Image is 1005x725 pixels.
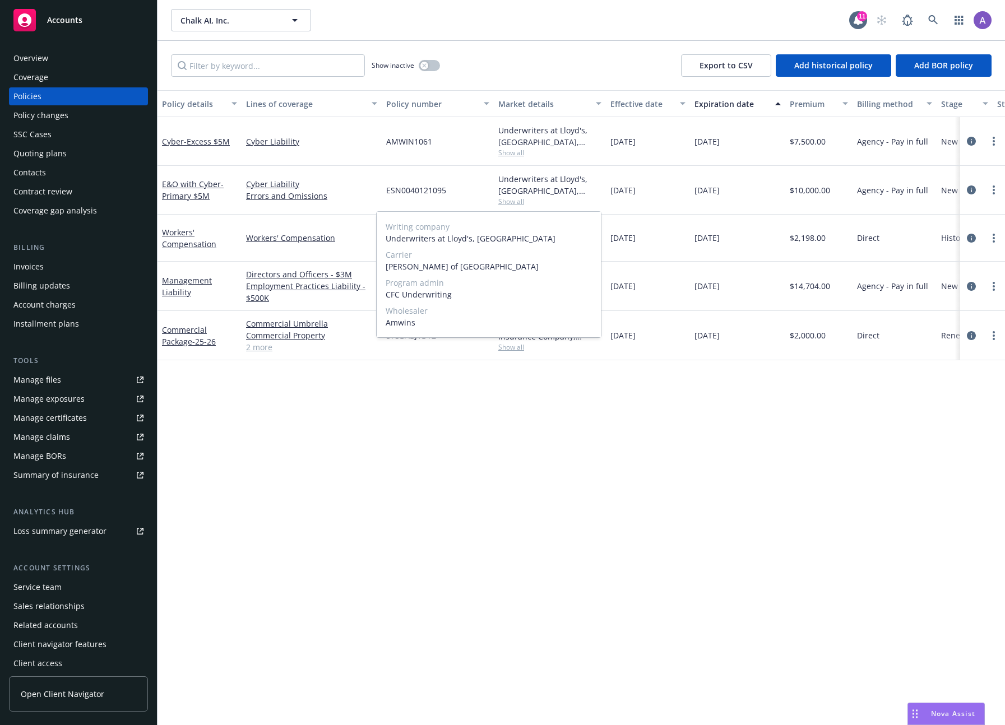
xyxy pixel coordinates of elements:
span: Add historical policy [794,60,873,71]
div: Contract review [13,183,72,201]
button: Chalk AI, Inc. [171,9,311,31]
div: Client navigator features [13,635,106,653]
button: Billing method [853,90,937,117]
span: [DATE] [694,136,720,147]
span: AMWIN1061 [386,136,432,147]
div: Installment plans [13,315,79,333]
span: $2,000.00 [790,329,826,341]
div: 11 [857,11,867,21]
input: Filter by keyword... [171,54,365,77]
a: Commercial Property [246,329,377,341]
button: Expiration date [690,90,785,117]
a: Workers' Compensation [162,227,216,249]
a: Employment Practices Liability - $500K [246,280,377,304]
a: more [987,280,1001,293]
div: Account settings [9,563,148,574]
button: Add historical policy [776,54,891,77]
span: Show all [498,148,601,157]
a: circleInformation [965,134,978,148]
span: $10,000.00 [790,184,830,196]
a: Invoices [9,258,148,276]
span: Amwins [386,317,592,328]
div: Analytics hub [9,506,148,518]
a: Start snowing [870,9,893,31]
span: New [941,136,958,147]
div: SSC Cases [13,126,52,143]
a: Quoting plans [9,145,148,162]
a: Errors and Omissions [246,190,377,202]
span: [DATE] [694,329,720,341]
a: Cyber Liability [246,178,377,190]
div: Lines of coverage [246,98,365,110]
span: Nova Assist [931,709,975,718]
span: ESN0040121095 [386,184,446,196]
span: CFC Underwriting [386,289,592,300]
span: [DATE] [610,280,636,292]
a: Billing updates [9,277,148,295]
a: Cyber Liability [246,136,377,147]
span: - Excess $5M [184,136,230,147]
a: circleInformation [965,329,978,342]
span: $2,198.00 [790,232,826,244]
div: Account charges [13,296,76,314]
span: [DATE] [694,232,720,244]
a: Cyber [162,136,230,147]
div: Contacts [13,164,46,182]
a: Directors and Officers - $3M [246,268,377,280]
span: Accounts [47,16,82,25]
div: Manage certificates [13,409,87,427]
a: Search [922,9,944,31]
a: circleInformation [965,183,978,197]
button: Effective date [606,90,690,117]
div: Policies [13,87,41,105]
a: Client navigator features [9,635,148,653]
div: Market details [498,98,589,110]
div: Policy changes [13,106,68,124]
span: Export to CSV [700,60,753,71]
a: Manage BORs [9,447,148,465]
a: more [987,183,1001,197]
div: Billing [9,242,148,253]
div: Underwriters at Lloyd's, [GEOGRAPHIC_DATA], Lloyd's of [GEOGRAPHIC_DATA], [PERSON_NAME] Managing ... [498,124,601,148]
a: Loss summary generator [9,522,148,540]
div: Billing method [857,98,920,110]
img: photo [974,11,992,29]
span: Show inactive [372,61,414,70]
div: Service team [13,578,62,596]
a: circleInformation [965,280,978,293]
a: Contacts [9,164,148,182]
a: more [987,231,1001,245]
span: - 25-26 [192,336,216,347]
a: Workers' Compensation [246,232,377,244]
span: [PERSON_NAME] of [GEOGRAPHIC_DATA] [386,261,592,272]
span: [DATE] [610,232,636,244]
a: 2 more [246,341,377,353]
div: Tools [9,355,148,366]
div: Policy details [162,98,225,110]
div: Client access [13,654,62,672]
a: Commercial Package [162,324,216,347]
span: Show all [498,342,601,352]
span: Program admin [386,277,592,289]
span: Show all [498,197,601,206]
span: [DATE] [610,136,636,147]
a: Manage claims [9,428,148,446]
div: Premium [790,98,836,110]
div: Policy number [386,98,477,110]
button: Policy number [382,90,494,117]
a: Related accounts [9,616,148,634]
a: Coverage [9,68,148,86]
a: Policy changes [9,106,148,124]
div: Loss summary generator [13,522,106,540]
div: Invoices [13,258,44,276]
a: Policies [9,87,148,105]
span: $14,704.00 [790,280,830,292]
a: Sales relationships [9,597,148,615]
div: Expiration date [694,98,768,110]
span: Underwriters at Lloyd's, [GEOGRAPHIC_DATA] [386,233,592,244]
div: Quoting plans [13,145,67,162]
div: Billing updates [13,277,70,295]
span: Agency - Pay in full [857,136,928,147]
span: $7,500.00 [790,136,826,147]
div: Manage BORs [13,447,66,465]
